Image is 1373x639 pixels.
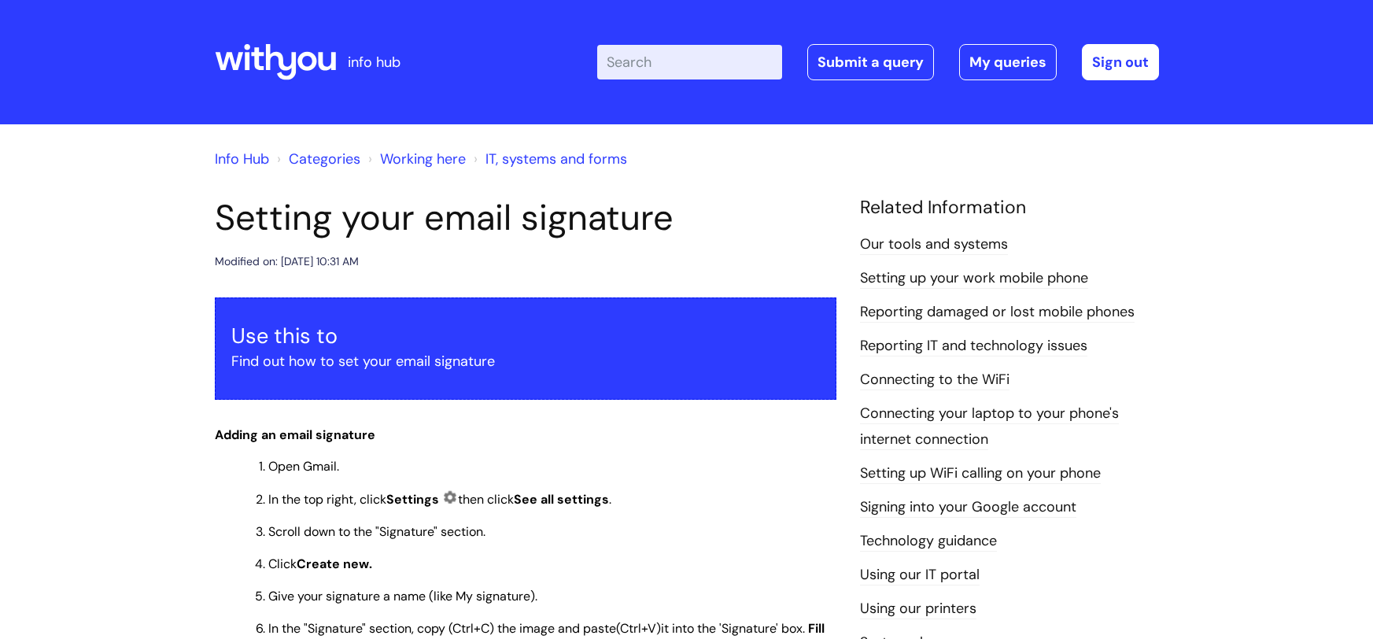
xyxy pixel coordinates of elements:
[364,146,466,172] li: Working here
[959,44,1057,80] a: My queries
[386,491,439,508] strong: Settings
[268,491,442,508] span: In the top right, click
[215,150,269,168] a: Info Hub
[860,336,1087,356] a: Reporting IT and technology issues
[348,50,400,75] p: info hub
[215,197,836,239] h1: Setting your email signature
[860,370,1009,390] a: Connecting to the WiFi
[860,531,997,552] a: Technology guidance
[268,588,537,604] span: Give your signature a name (like My signature).
[860,599,976,619] a: Using our printers
[268,458,339,475] span: Open Gmail.
[380,150,466,168] a: Working here
[860,268,1088,289] a: Setting up your work mobile phone
[268,556,297,572] span: Click
[273,146,360,172] li: Solution home
[231,349,820,374] p: Find out how to set your email signature
[424,620,616,637] span: opy (Ctrl+C) the image and paste
[215,252,359,271] div: Modified on: [DATE] 10:31 AM
[442,489,458,505] img: Settings
[609,491,611,508] span: .
[297,556,372,572] span: Create new.
[458,491,514,508] span: then click
[514,491,609,508] span: See all settings
[860,235,1008,255] a: Our tools and systems
[860,464,1101,484] a: Setting up WiFi calling on your phone
[860,497,1076,518] a: Signing into your Google account
[1082,44,1159,80] a: Sign out
[215,427,375,443] span: Adding an email signature
[661,620,805,637] span: it into the 'Signature' box.
[289,150,360,168] a: Categories
[485,150,627,168] a: IT, systems and forms
[597,44,1159,80] div: | -
[597,45,782,79] input: Search
[860,197,1159,219] h4: Related Information
[470,146,627,172] li: IT, systems and forms
[616,620,661,637] span: (Ctrl+V)
[860,404,1119,449] a: Connecting your laptop to your phone's internet connection
[860,565,980,585] a: Using our IT portal
[807,44,934,80] a: Submit a query
[268,523,485,540] span: Scroll down to the "Signature" section.
[860,302,1135,323] a: Reporting damaged or lost mobile phones
[231,323,820,349] h3: Use this to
